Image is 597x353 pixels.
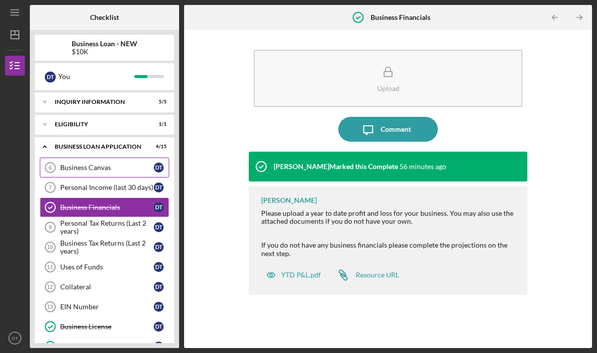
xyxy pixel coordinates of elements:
time: 2025-09-12 18:09 [399,163,446,171]
div: [PERSON_NAME] [261,196,317,204]
div: ELIGIBILITY [55,121,142,127]
div: YTD P&L.pdf [281,271,321,279]
div: D T [154,282,164,292]
div: D T [154,262,164,272]
div: D T [154,322,164,332]
div: D T [154,342,164,352]
a: 7Personal Income (last 30 days)DT [40,177,169,197]
a: 10Business Tax Returns (Last 2 years)DT [40,237,169,257]
button: DT [5,328,25,348]
div: Resource URL [356,271,399,279]
div: D T [154,302,164,312]
button: YTD P&L.pdf [261,265,326,285]
div: Personal Income (last 30 days) [60,183,154,191]
tspan: 11 [47,264,53,270]
div: EIN Number [60,303,154,311]
tspan: 7 [49,184,52,190]
div: Upload [377,85,399,92]
tspan: 10 [47,244,53,250]
div: Business Tax Returns (Last 2 years) [60,239,154,255]
div: D T [45,72,56,83]
div: 5 / 5 [149,99,167,105]
div: Uses of Funds [60,263,154,271]
b: Checklist [90,13,119,21]
b: Business Financials [371,13,430,21]
a: Business FinancialsDT [40,197,169,217]
text: DT [12,336,18,341]
div: D T [154,182,164,192]
div: Please upload a year to date profit and loss for your business. You may also use the attached doc... [261,209,517,241]
div: Business Financials [60,203,154,211]
button: Comment [338,117,438,142]
div: BUSINESS LOAN APPLICATION [55,144,142,150]
div: INQUIRY INFORMATION [55,99,142,105]
a: 12CollateralDT [40,277,169,297]
a: Resource URL [331,265,399,285]
div: You [58,68,134,85]
tspan: 13 [47,304,53,310]
a: 11Uses of FundsDT [40,257,169,277]
div: $10K [72,48,137,56]
div: If you do not have any business financials please complete the projections on the next step. [261,241,517,257]
a: Business LicenseDT [40,317,169,337]
div: Organizational Documents [60,343,154,351]
div: Personal Tax Returns (Last 2 years) [60,219,154,235]
div: D T [154,242,164,252]
div: Collateral [60,283,154,291]
div: D T [154,222,164,232]
tspan: 9 [49,224,52,230]
a: 9Personal Tax Returns (Last 2 years)DT [40,217,169,237]
b: Business Loan - NEW [72,40,137,48]
div: D T [154,202,164,212]
div: 4 / 15 [149,144,167,150]
div: Comment [381,117,411,142]
div: Business Canvas [60,164,154,172]
div: Business License [60,323,154,331]
tspan: 12 [47,284,53,290]
div: [PERSON_NAME] Marked this Complete [274,163,398,171]
div: D T [154,163,164,173]
tspan: 6 [49,165,52,171]
a: 6Business CanvasDT [40,158,169,177]
a: 13EIN NumberDT [40,297,169,317]
div: 1 / 1 [149,121,167,127]
button: Upload [254,50,522,107]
